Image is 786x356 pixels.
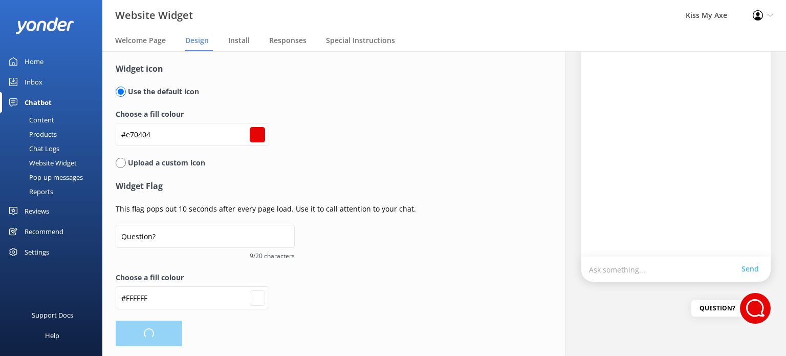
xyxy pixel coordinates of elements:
div: Home [25,51,43,72]
label: Choose a fill colour [116,109,526,120]
div: Recommend [25,221,63,242]
h3: Website Widget [115,7,193,24]
input: #fcfcfcf [116,286,269,309]
div: Inbox [25,72,42,92]
label: Choose a fill colour [116,272,526,283]
div: Support Docs [32,305,73,325]
a: Website Widget [6,156,102,170]
div: Pop-up messages [6,170,83,184]
h4: Widget icon [116,62,526,76]
a: Chat Logs [6,141,102,156]
p: Use the default icon [126,86,199,97]
div: Reviews [25,201,49,221]
span: 9/20 characters [116,251,295,261]
div: Products [6,127,57,141]
span: Responses [269,35,307,46]
a: Products [6,127,102,141]
input: Chat [116,225,295,248]
span: Welcome Page [115,35,166,46]
a: Send [741,263,763,275]
div: Settings [25,242,49,262]
p: This flag pops out 10 seconds after every page load. Use it to call attention to your chat. [116,203,526,215]
a: Content [6,113,102,127]
h4: Widget Flag [116,180,526,193]
div: Reports [6,184,53,199]
div: Help [45,325,59,346]
div: Website Widget [6,156,77,170]
div: Chatbot [25,92,52,113]
div: Chat Logs [6,141,59,156]
p: Upload a custom icon [126,157,205,169]
span: Special Instructions [326,35,395,46]
span: Design [185,35,209,46]
a: Pop-up messages [6,170,102,184]
div: Question? [691,300,744,317]
a: Reports [6,184,102,199]
p: Ask something... [589,264,741,274]
span: Install [228,35,250,46]
div: Content [6,113,54,127]
img: yonder-white-logo.png [15,17,74,34]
